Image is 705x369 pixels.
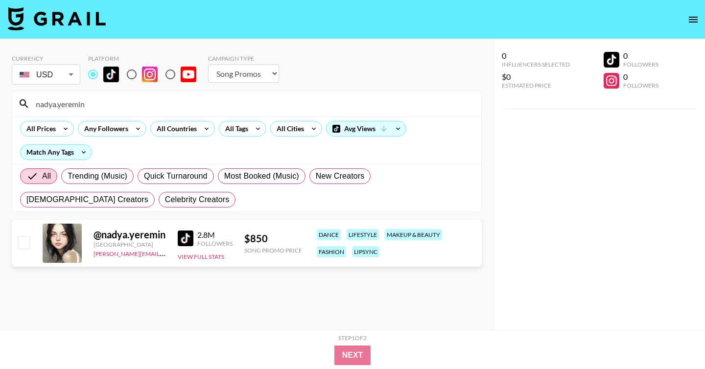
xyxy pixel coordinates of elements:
div: $0 [502,72,570,82]
div: lipsync [352,246,379,257]
span: [DEMOGRAPHIC_DATA] Creators [26,194,148,206]
div: Followers [623,82,658,89]
span: Quick Turnaround [144,170,208,182]
div: Step 1 of 2 [338,334,367,342]
div: $ 850 [244,232,302,245]
div: All Tags [219,121,250,136]
span: Celebrity Creators [165,194,230,206]
div: [GEOGRAPHIC_DATA] [94,241,166,248]
div: All Cities [271,121,306,136]
div: Followers [623,61,658,68]
div: fashion [317,246,346,257]
span: Trending (Music) [68,170,127,182]
img: TikTok [103,67,119,82]
div: Campaign Type [208,55,279,62]
div: makeup & beauty [385,229,442,240]
div: Song Promo Price [244,247,302,254]
div: Followers [197,240,233,247]
a: [PERSON_NAME][EMAIL_ADDRESS][DOMAIN_NAME] [94,248,238,257]
div: Platform [88,55,204,62]
div: 2.8M [197,230,233,240]
button: Next [334,346,371,365]
div: 0 [623,51,658,61]
div: Influencers Selected [502,61,570,68]
div: Estimated Price [502,82,570,89]
div: lifestyle [347,229,379,240]
img: TikTok [178,231,193,246]
button: open drawer [683,10,703,29]
span: Most Booked (Music) [224,170,299,182]
div: All Countries [151,121,199,136]
iframe: Drift Widget Chat Controller [656,320,693,357]
span: New Creators [316,170,365,182]
div: Any Followers [78,121,130,136]
div: Currency [12,55,80,62]
div: All Prices [21,121,58,136]
div: @ nadya.yeremin [94,229,166,241]
img: YouTube [181,67,196,82]
img: Instagram [142,67,158,82]
div: Match Any Tags [21,145,92,160]
button: View Full Stats [178,253,224,260]
div: 0 [623,72,658,82]
div: 0 [502,51,570,61]
span: All [42,170,51,182]
div: dance [317,229,341,240]
div: Avg Views [327,121,406,136]
input: Search by User Name [30,96,475,112]
img: Grail Talent [8,7,106,30]
div: USD [14,66,78,83]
